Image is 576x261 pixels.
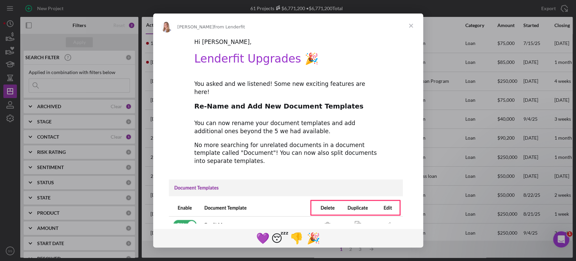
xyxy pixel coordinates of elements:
h1: Lenderfit Upgrades 🎉 [194,52,382,70]
div: You asked and we listened! Some new exciting features are here! [194,80,382,96]
img: Profile image for Allison [161,22,172,32]
span: from Lenderfit [214,24,245,29]
span: [PERSON_NAME] [177,24,214,29]
h2: Re-Name and Add New Document Templates [194,102,382,114]
span: tada reaction [305,230,322,246]
span: sleeping reaction [271,230,288,246]
span: 1 reaction [288,230,305,246]
div: Hi [PERSON_NAME], [194,38,382,46]
span: 💜 [256,232,270,245]
span: 👎 [290,232,303,245]
span: Close [399,14,423,38]
div: You can now rename your document templates and add additional ones beyond the 5 we had available. [194,119,382,136]
span: purple heart reaction [254,230,271,246]
span: 🎉 [307,232,320,245]
span: 😴 [271,232,289,245]
div: No more searching for unrelated documents in a document template called "Document"! You can now a... [194,141,382,165]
